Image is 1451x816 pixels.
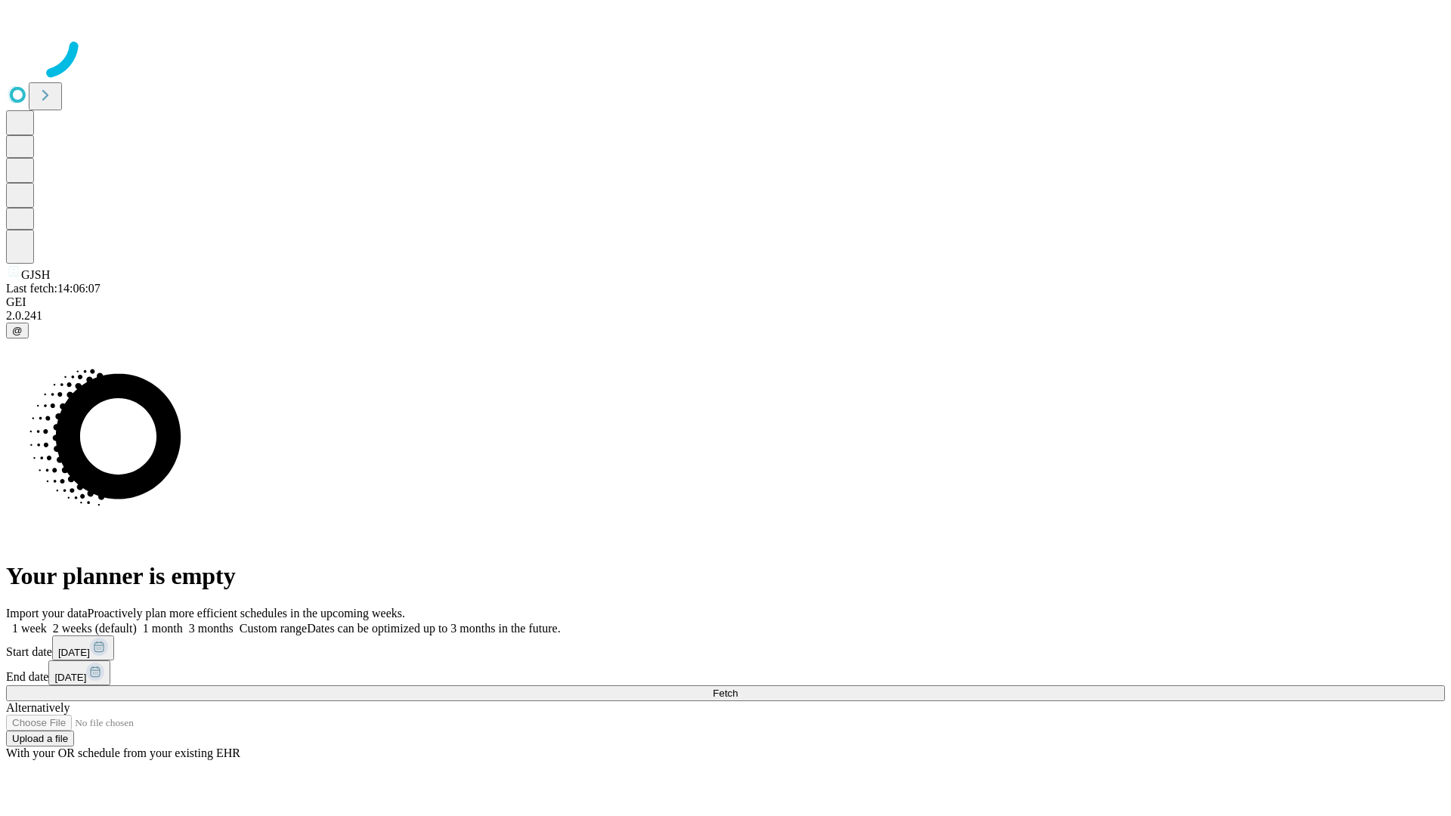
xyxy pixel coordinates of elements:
[6,701,70,714] span: Alternatively
[6,309,1445,323] div: 2.0.241
[21,268,50,281] span: GJSH
[6,295,1445,309] div: GEI
[6,660,1445,685] div: End date
[6,746,240,759] span: With your OR schedule from your existing EHR
[12,622,47,635] span: 1 week
[54,672,86,683] span: [DATE]
[6,282,101,295] span: Last fetch: 14:06:07
[53,622,137,635] span: 2 weeks (default)
[189,622,234,635] span: 3 months
[12,325,23,336] span: @
[240,622,307,635] span: Custom range
[6,607,88,620] span: Import your data
[307,622,560,635] span: Dates can be optimized up to 3 months in the future.
[143,622,183,635] span: 1 month
[6,685,1445,701] button: Fetch
[88,607,405,620] span: Proactively plan more efficient schedules in the upcoming weeks.
[6,635,1445,660] div: Start date
[713,688,738,699] span: Fetch
[48,660,110,685] button: [DATE]
[52,635,114,660] button: [DATE]
[58,647,90,658] span: [DATE]
[6,323,29,338] button: @
[6,562,1445,590] h1: Your planner is empty
[6,731,74,746] button: Upload a file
